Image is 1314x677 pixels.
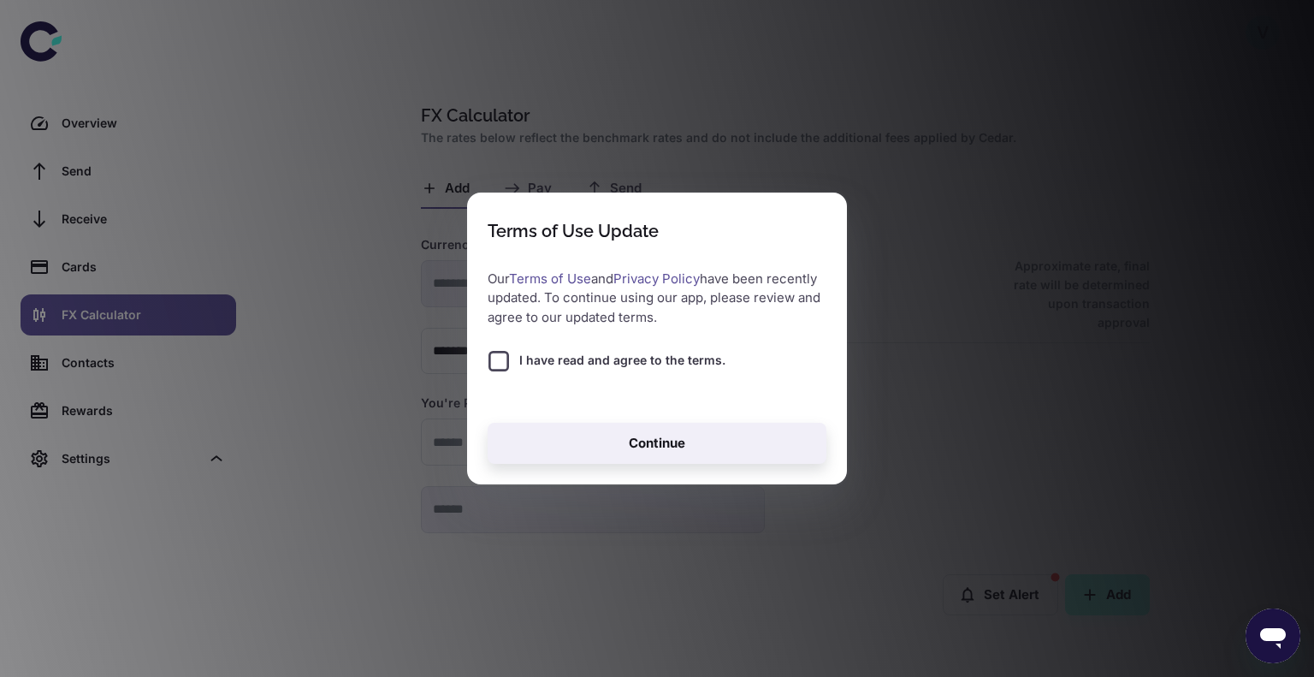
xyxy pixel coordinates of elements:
p: Our and have been recently updated. To continue using our app, please review and agree to our upd... [488,270,826,328]
a: Privacy Policy [613,270,700,287]
a: Terms of Use [509,270,591,287]
iframe: Button to launch messaging window [1246,609,1300,663]
span: I have read and agree to the terms. [519,351,725,370]
button: Continue [488,423,826,464]
div: Terms of Use Update [488,221,659,241]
